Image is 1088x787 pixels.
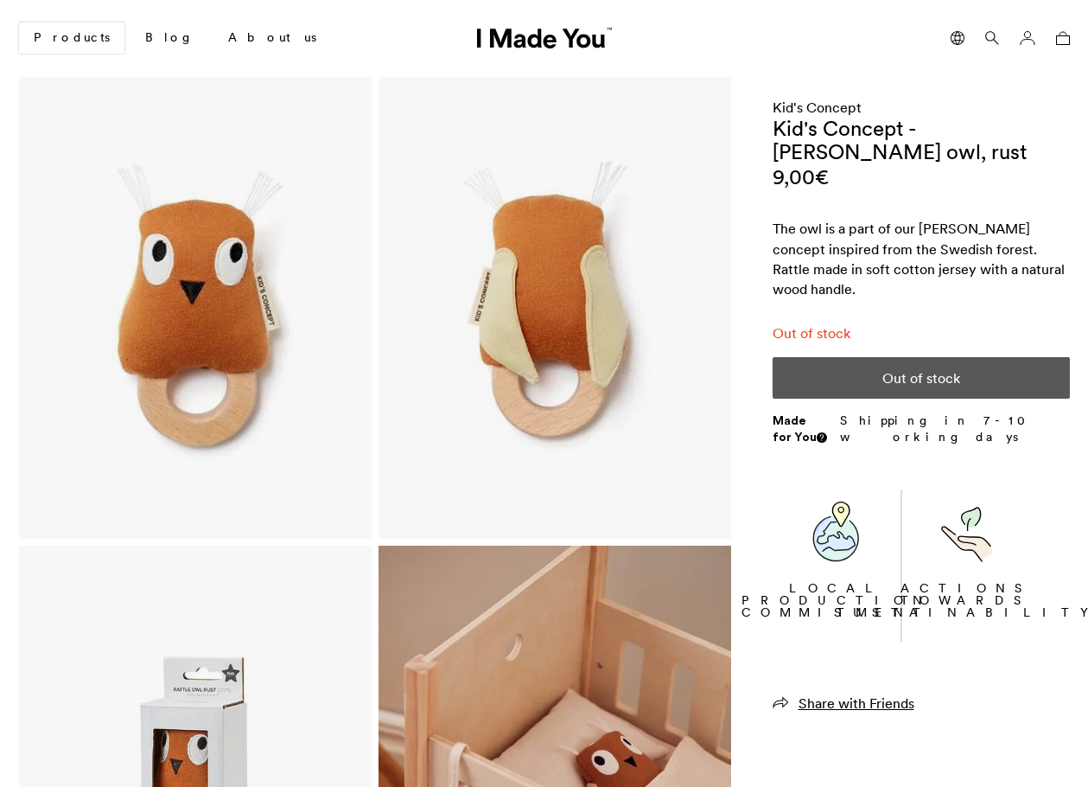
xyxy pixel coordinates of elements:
div: The owl is a part of our [PERSON_NAME] concept inspired from the Swedish forest. Rattle made in s... [773,219,1070,299]
a: Share with Friends [773,694,914,712]
a: Products [19,22,124,54]
strong: Made for You [773,413,827,445]
img: Info sign [819,434,824,441]
p: LOCAL PRODUCTION COMMITMENT [741,582,932,618]
a: About us [214,23,330,53]
a: Kid's Concept [773,99,862,116]
span: Out of stock [773,324,850,342]
bdi: 9,00 [773,163,829,190]
span: € [815,163,829,190]
span: Share with Friends [799,694,914,712]
a: Blog [131,23,207,53]
p: Shipping in 7-10 working days [840,413,1070,446]
h1: Kid's Concept - [PERSON_NAME] owl, rust [773,117,1070,163]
